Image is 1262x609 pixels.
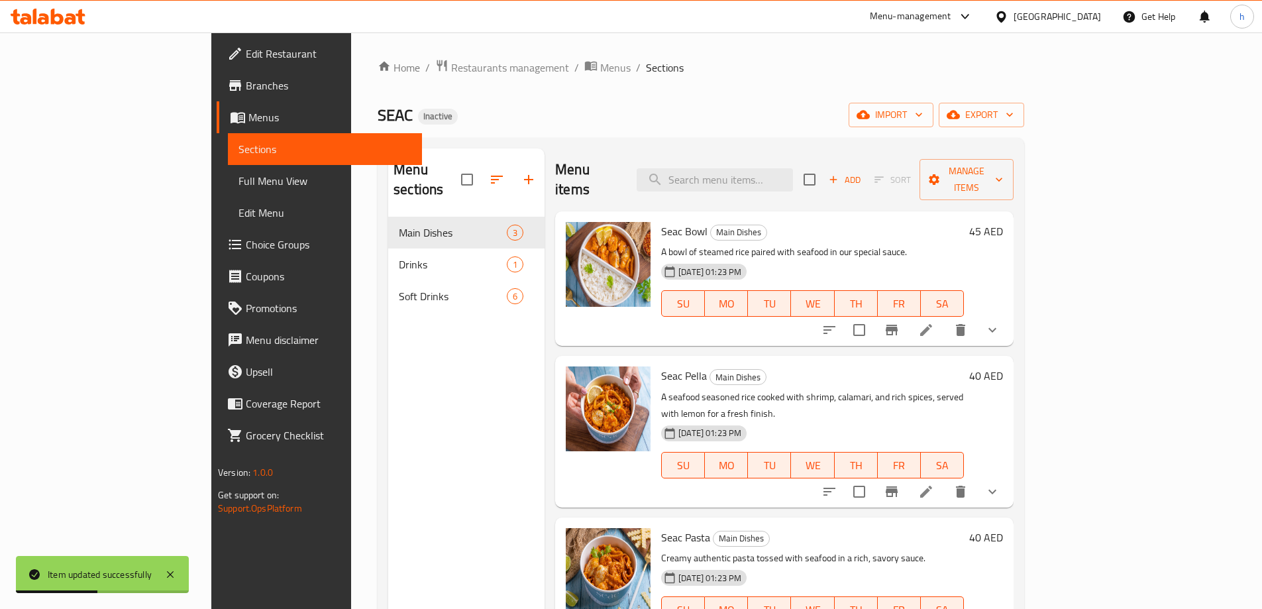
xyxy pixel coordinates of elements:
span: Menu disclaimer [246,332,411,348]
span: Coverage Report [246,396,411,412]
button: SA [921,290,964,317]
span: Menus [600,60,631,76]
button: MO [705,290,748,317]
div: Main Dishes [710,225,767,241]
span: Get support on: [218,486,279,504]
span: SA [926,456,959,475]
p: A seafood seasoned rice cooked with shrimp, calamari, and rich spices, served with lemon for a fr... [661,389,964,422]
span: Select section first [866,170,920,190]
span: Choice Groups [246,237,411,252]
h2: Menu sections [394,160,461,199]
button: WE [791,452,834,478]
span: Sections [646,60,684,76]
nav: breadcrumb [378,59,1024,76]
div: Menu-management [870,9,951,25]
span: [DATE] 01:23 PM [673,572,747,584]
h2: Menu items [555,160,620,199]
span: WE [796,456,829,475]
a: Upsell [217,356,422,388]
li: / [425,60,430,76]
span: 3 [507,227,523,239]
a: Sections [228,133,422,165]
p: Creamy authentic pasta tossed with seafood in a rich, savory sauce. [661,550,964,567]
span: Upsell [246,364,411,380]
div: Drinks [399,256,507,272]
div: Main Dishes3 [388,217,545,249]
div: Main Dishes [710,369,766,385]
a: Branches [217,70,422,101]
button: sort-choices [814,314,845,346]
span: Main Dishes [710,370,766,385]
li: / [636,60,641,76]
div: Drinks1 [388,249,545,280]
span: 6 [507,290,523,303]
span: SU [667,294,700,313]
span: MO [710,456,743,475]
button: Manage items [920,159,1014,200]
span: Menus [248,109,411,125]
span: Inactive [418,111,458,122]
span: Main Dishes [399,225,507,241]
div: items [507,225,523,241]
span: 1.0.0 [252,464,273,481]
h6: 45 AED [969,222,1003,241]
a: Choice Groups [217,229,422,260]
span: Add item [823,170,866,190]
span: Edit Menu [238,205,411,221]
span: TU [753,294,786,313]
span: Main Dishes [711,225,766,240]
button: TH [835,452,878,478]
span: 1 [507,258,523,271]
button: TU [748,290,791,317]
button: show more [976,476,1008,508]
input: search [637,168,793,192]
button: SU [661,452,705,478]
button: FR [878,290,921,317]
svg: Show Choices [984,322,1000,338]
span: Select section [796,166,823,194]
a: Coverage Report [217,388,422,419]
span: WE [796,294,829,313]
button: import [849,103,933,127]
span: FR [883,294,916,313]
button: TH [835,290,878,317]
span: MO [710,294,743,313]
span: Main Dishes [713,531,769,546]
img: Seac Bowl [566,222,651,307]
span: Sections [238,141,411,157]
a: Restaurants management [435,59,569,76]
span: Promotions [246,300,411,316]
span: h [1239,9,1245,24]
div: [GEOGRAPHIC_DATA] [1014,9,1101,24]
a: Full Menu View [228,165,422,197]
span: Select to update [845,316,873,344]
div: Soft Drinks [399,288,507,304]
span: Restaurants management [451,60,569,76]
span: Seac Pasta [661,527,710,547]
button: Add section [513,164,545,195]
span: [DATE] 01:23 PM [673,427,747,439]
span: Select all sections [453,166,481,194]
a: Menus [584,59,631,76]
h6: 40 AED [969,528,1003,547]
span: SU [667,456,700,475]
span: Select to update [845,478,873,506]
div: Inactive [418,109,458,125]
span: Seac Bowl [661,221,708,241]
span: Branches [246,78,411,93]
span: Version: [218,464,250,481]
div: Soft Drinks6 [388,280,545,312]
div: items [507,288,523,304]
span: FR [883,456,916,475]
a: Edit menu item [918,484,934,500]
a: Edit Restaurant [217,38,422,70]
span: TH [840,456,872,475]
a: Promotions [217,292,422,324]
button: SU [661,290,705,317]
a: Menus [217,101,422,133]
a: Grocery Checklist [217,419,422,451]
div: Main Dishes [713,531,770,547]
span: Coupons [246,268,411,284]
span: import [859,107,923,123]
